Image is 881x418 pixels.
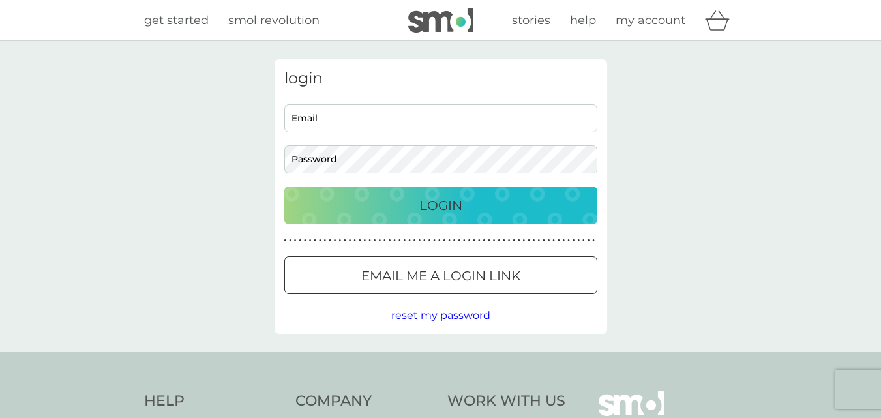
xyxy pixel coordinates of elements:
p: ● [428,237,431,244]
p: ● [364,237,366,244]
p: ● [537,237,540,244]
span: smol revolution [228,13,320,27]
p: ● [567,237,570,244]
a: stories [512,11,550,30]
p: ● [508,237,511,244]
p: ● [294,237,297,244]
p: ● [353,237,356,244]
p: ● [398,237,401,244]
p: ● [458,237,460,244]
p: ● [433,237,436,244]
p: ● [319,237,321,244]
p: ● [289,237,291,244]
p: ● [344,237,346,244]
div: basket [705,7,738,33]
span: reset my password [391,309,490,321]
p: ● [548,237,550,244]
p: ● [463,237,466,244]
p: ● [558,237,560,244]
p: ● [368,237,371,244]
a: help [570,11,596,30]
p: ● [389,237,391,244]
p: ● [423,237,426,244]
p: ● [393,237,396,244]
button: Login [284,187,597,224]
p: Email me a login link [361,265,520,286]
span: my account [616,13,685,27]
button: Email me a login link [284,256,597,294]
p: ● [324,237,327,244]
button: reset my password [391,307,490,324]
p: ● [528,237,530,244]
p: ● [299,237,301,244]
p: ● [577,237,580,244]
p: ● [314,237,316,244]
p: ● [404,237,406,244]
span: get started [144,13,209,27]
p: Login [419,195,462,216]
p: ● [309,237,312,244]
p: ● [483,237,486,244]
p: ● [563,237,565,244]
p: ● [543,237,545,244]
p: ● [488,237,490,244]
p: ● [588,237,590,244]
p: ● [453,237,456,244]
h4: Company [295,391,434,411]
p: ● [438,237,441,244]
p: ● [304,237,306,244]
p: ● [493,237,496,244]
p: ● [359,237,361,244]
p: ● [338,237,341,244]
p: ● [374,237,376,244]
p: ● [383,237,386,244]
h4: Work With Us [447,391,565,411]
h3: login [284,69,597,88]
p: ● [378,237,381,244]
span: help [570,13,596,27]
p: ● [443,237,446,244]
p: ● [448,237,451,244]
h4: Help [144,391,283,411]
p: ● [523,237,526,244]
p: ● [498,237,500,244]
a: get started [144,11,209,30]
span: stories [512,13,550,27]
p: ● [533,237,535,244]
p: ● [552,237,555,244]
img: smol [408,8,473,33]
a: my account [616,11,685,30]
p: ● [284,237,287,244]
p: ● [478,237,481,244]
p: ● [408,237,411,244]
p: ● [334,237,336,244]
p: ● [413,237,416,244]
p: ● [468,237,471,244]
a: smol revolution [228,11,320,30]
p: ● [329,237,331,244]
p: ● [349,237,351,244]
p: ● [573,237,575,244]
p: ● [592,237,595,244]
p: ● [582,237,585,244]
p: ● [518,237,520,244]
p: ● [418,237,421,244]
p: ● [513,237,515,244]
p: ● [503,237,505,244]
p: ● [473,237,475,244]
